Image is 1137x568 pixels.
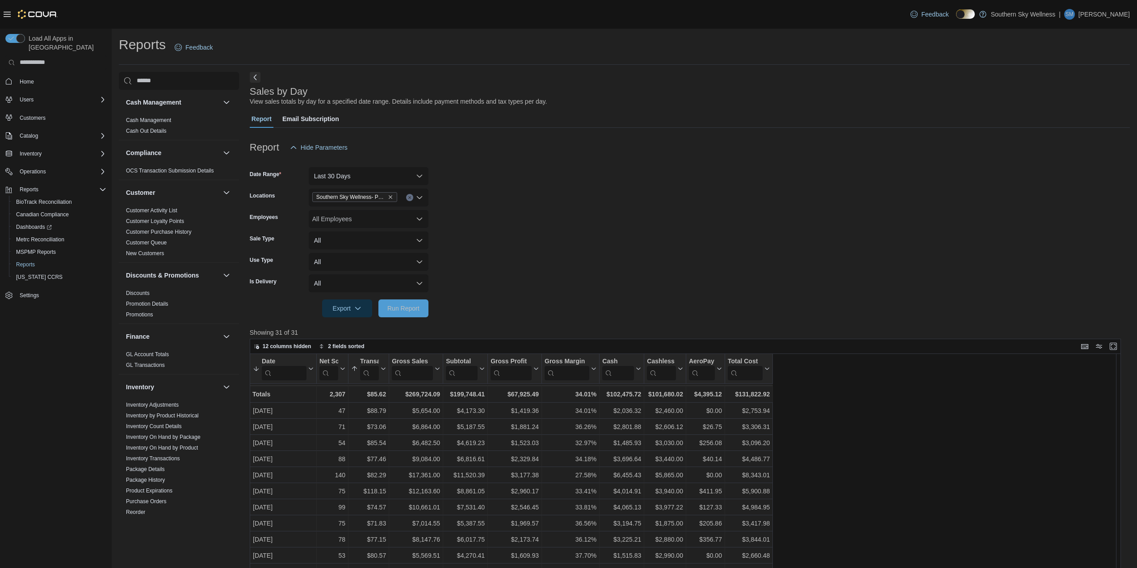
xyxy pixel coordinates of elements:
[689,357,715,366] div: AeroPay
[13,222,106,232] span: Dashboards
[16,290,42,301] a: Settings
[126,250,164,257] span: New Customers
[1064,9,1075,20] div: Stan Martin
[9,271,110,283] button: [US_STATE] CCRS
[126,455,180,462] span: Inventory Transactions
[16,236,64,243] span: Metrc Reconciliation
[309,253,428,271] button: All
[647,470,683,480] div: $5,865.00
[263,343,311,350] span: 12 columns hidden
[126,423,182,429] a: Inventory Count Details
[126,188,155,197] h3: Customer
[250,171,281,178] label: Date Range
[262,357,306,380] div: Date
[545,357,589,380] div: Gross Margin
[406,194,413,201] button: Clear input
[20,78,34,85] span: Home
[20,114,46,122] span: Customers
[378,299,428,317] button: Run Report
[16,94,37,105] button: Users
[126,271,219,280] button: Discounts & Promotions
[416,215,423,223] button: Open list of options
[392,486,440,496] div: $12,163.60
[301,143,348,152] span: Hide Parameters
[16,261,35,268] span: Reports
[315,341,368,352] button: 2 fields sorted
[262,357,306,366] div: Date
[126,229,192,235] a: Customer Purchase History
[728,486,770,496] div: $5,900.88
[16,148,45,159] button: Inventory
[13,197,106,207] span: BioTrack Reconciliation
[491,357,539,380] button: Gross Profit
[491,405,539,416] div: $1,419.36
[446,421,485,432] div: $5,187.55
[689,421,722,432] div: $26.75
[126,300,168,307] span: Promotion Details
[728,389,770,400] div: $131,822.92
[602,357,634,380] div: Cash
[319,470,345,480] div: 140
[126,168,214,174] a: OCS Transaction Submission Details
[491,470,539,480] div: $3,177.38
[2,130,110,142] button: Catalog
[13,222,55,232] a: Dashboards
[119,165,239,180] div: Compliance
[351,389,386,400] div: $85.62
[126,498,167,505] span: Purchase Orders
[491,357,532,366] div: Gross Profit
[126,362,165,368] a: GL Transactions
[20,292,39,299] span: Settings
[907,5,952,23] a: Feedback
[126,240,167,246] a: Customer Queue
[13,259,38,270] a: Reports
[126,117,171,124] span: Cash Management
[602,454,641,464] div: $3,696.64
[2,93,110,106] button: Users
[126,98,219,107] button: Cash Management
[351,470,386,480] div: $82.29
[16,166,50,177] button: Operations
[13,197,76,207] a: BioTrack Reconciliation
[921,10,948,19] span: Feedback
[126,412,199,419] a: Inventory by Product Historical
[2,75,110,88] button: Home
[126,290,150,296] a: Discounts
[126,250,164,257] a: New Customers
[221,270,232,281] button: Discounts & Promotions
[13,272,66,282] a: [US_STATE] CCRS
[250,97,547,106] div: View sales totals by day for a specified date range. Details include payment methods and tax type...
[250,235,274,242] label: Sale Type
[126,127,167,135] span: Cash Out Details
[446,405,485,416] div: $4,173.30
[545,502,596,513] div: 33.81%
[126,167,214,174] span: OCS Transaction Submission Details
[2,183,110,196] button: Reports
[545,470,596,480] div: 27.58%
[126,148,161,157] h3: Compliance
[319,438,345,448] div: 54
[126,311,153,318] a: Promotions
[126,290,150,297] span: Discounts
[351,357,386,380] button: Transaction Average
[126,98,181,107] h3: Cash Management
[5,72,106,325] nav: Complex example
[545,357,596,380] button: Gross Margin
[446,389,485,400] div: $199,748.41
[309,274,428,292] button: All
[16,94,106,105] span: Users
[16,184,106,195] span: Reports
[2,165,110,178] button: Operations
[319,405,345,416] div: 47
[16,166,106,177] span: Operations
[16,248,56,256] span: MSPMP Reports
[126,466,165,473] span: Package Details
[13,247,59,257] a: MSPMP Reports
[647,357,676,366] div: Cashless ATM
[728,438,770,448] div: $3,096.20
[16,130,106,141] span: Catalog
[728,357,763,380] div: Total Cost
[392,357,433,366] div: Gross Sales
[126,332,219,341] button: Finance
